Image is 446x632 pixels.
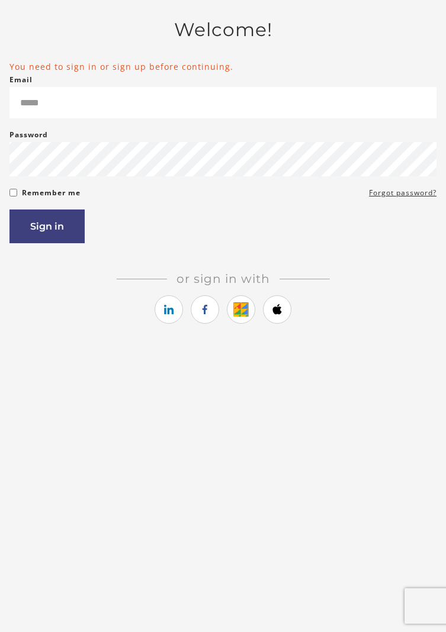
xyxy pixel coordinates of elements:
label: Password [9,128,48,142]
li: You need to sign in or sign up before continuing. [9,60,437,73]
label: Email [9,73,33,87]
label: Remember me [22,186,81,200]
button: Sign in [9,209,85,243]
h2: Welcome! [9,19,437,41]
label: If you are a human, ignore this field [9,209,19,550]
a: https://courses.thinkific.com/users/auth/google?ss%5Breferral%5D=&ss%5Buser_return_to%5D=%2Foauth... [227,295,255,324]
a: https://courses.thinkific.com/users/auth/apple?ss%5Breferral%5D=&ss%5Buser_return_to%5D=%2Foauth2... [263,295,291,324]
a: https://courses.thinkific.com/users/auth/facebook?ss%5Breferral%5D=&ss%5Buser_return_to%5D=%2Foau... [191,295,219,324]
span: Or sign in with [167,272,280,286]
a: https://courses.thinkific.com/users/auth/linkedin?ss%5Breferral%5D=&ss%5Buser_return_to%5D=%2Foau... [155,295,183,324]
a: Forgot password? [369,186,437,200]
